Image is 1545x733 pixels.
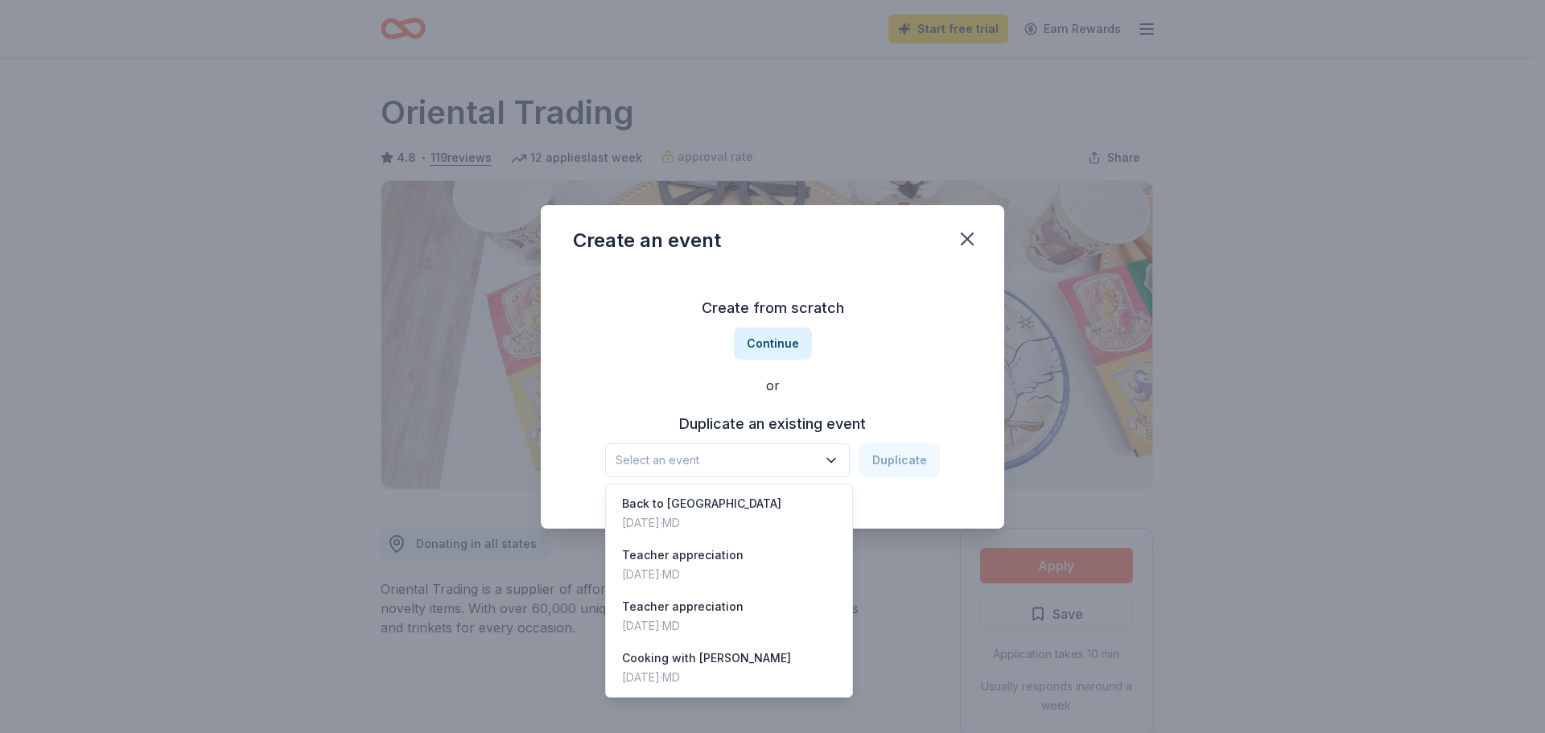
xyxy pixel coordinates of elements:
[622,649,791,668] div: Cooking with [PERSON_NAME]
[622,597,744,616] div: Teacher appreciation
[622,546,744,565] div: Teacher appreciation
[616,451,817,470] span: Select an event
[605,484,853,698] div: Select an event
[622,668,791,687] div: [DATE] · MD
[622,616,744,636] div: [DATE] · MD
[622,513,781,533] div: [DATE] · MD
[622,565,744,584] div: [DATE] · MD
[622,494,781,513] div: Back to [GEOGRAPHIC_DATA]
[605,443,850,477] button: Select an event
